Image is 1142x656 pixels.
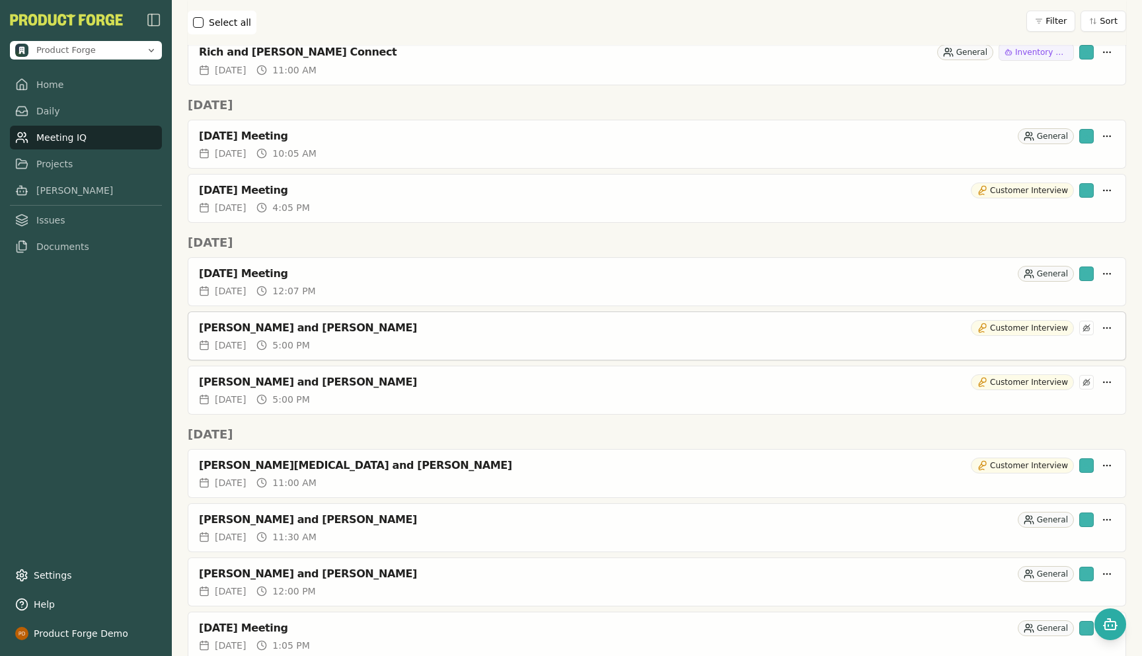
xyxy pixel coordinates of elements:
[15,627,28,640] img: profile
[146,12,162,28] img: sidebar
[272,147,316,160] span: 10:05 AM
[188,174,1126,223] a: [DATE] MeetingCustomer Interview[DATE]4:05 PM
[10,41,162,60] button: Open organization switcher
[272,476,316,489] span: 11:00 AM
[199,622,1012,635] div: [DATE] Meeting
[188,96,1126,114] h2: [DATE]
[1079,621,1094,635] div: Smith has been invited
[937,44,993,60] div: General
[188,366,1126,415] a: [PERSON_NAME] and [PERSON_NAME]Customer Interview[DATE]5:00 PM
[1081,11,1126,32] button: Sort
[1079,129,1094,143] div: Smith has been invited
[10,14,123,26] img: Product Forge
[36,44,96,56] span: Product Forge
[10,563,162,587] a: Settings
[199,567,1012,581] div: [PERSON_NAME] and [PERSON_NAME]
[971,458,1074,473] div: Customer Interview
[10,73,162,97] a: Home
[1099,44,1115,60] button: More options
[1018,512,1074,528] div: General
[188,557,1126,606] a: [PERSON_NAME] and [PERSON_NAME]General[DATE]12:00 PM
[272,393,309,406] span: 5:00 PM
[272,585,315,598] span: 12:00 PM
[1079,321,1094,335] div: Smith has not been invited
[1018,266,1074,282] div: General
[1079,45,1094,60] div: Smith has been invited
[10,152,162,176] a: Projects
[272,339,309,352] span: 5:00 PM
[1099,183,1115,198] button: More options
[971,374,1074,390] div: Customer Interview
[199,46,932,59] div: Rich and [PERSON_NAME] Connect
[272,530,316,544] span: 11:30 AM
[10,208,162,232] a: Issues
[1018,620,1074,636] div: General
[215,585,246,598] span: [DATE]
[1018,566,1074,582] div: General
[10,14,123,26] button: PF-Logo
[199,513,1012,526] div: [PERSON_NAME] and [PERSON_NAME]
[188,257,1126,306] a: [DATE] MeetingGeneral[DATE]12:07 PM
[1099,266,1115,282] button: More options
[215,284,246,298] span: [DATE]
[199,184,966,197] div: [DATE] Meeting
[215,476,246,489] span: [DATE]
[188,35,1126,85] a: Rich and [PERSON_NAME] ConnectGeneralInventory Management[DATE]11:00 AM
[1099,566,1115,582] button: More options
[199,321,966,335] div: [PERSON_NAME] and [PERSON_NAME]
[215,393,246,406] span: [DATE]
[1018,128,1074,144] div: General
[1079,458,1094,473] div: Smith has been invited
[188,311,1126,360] a: [PERSON_NAME] and [PERSON_NAME]Customer Interview[DATE]5:00 PM
[188,233,1126,252] h2: [DATE]
[215,639,246,652] span: [DATE]
[1079,183,1094,198] div: Smith has been invited
[1099,128,1115,144] button: More options
[1094,608,1126,640] button: Open chat
[15,44,28,57] img: Product Forge
[188,449,1126,498] a: [PERSON_NAME][MEDICAL_DATA] and [PERSON_NAME]Customer Interview[DATE]11:00 AM
[199,267,1012,280] div: [DATE] Meeting
[188,425,1126,444] h2: [DATE]
[1015,47,1068,58] span: Inventory Management
[10,126,162,149] a: Meeting IQ
[209,16,251,29] label: Select all
[971,183,1074,198] div: Customer Interview
[1099,458,1115,473] button: More options
[272,63,316,77] span: 11:00 AM
[188,503,1126,552] a: [PERSON_NAME] and [PERSON_NAME]General[DATE]11:30 AM
[215,147,246,160] span: [DATE]
[215,201,246,214] span: [DATE]
[1079,375,1094,389] div: Smith has not been invited
[10,235,162,259] a: Documents
[1026,11,1075,32] button: Filter
[272,201,309,214] span: 4:05 PM
[199,459,966,472] div: [PERSON_NAME][MEDICAL_DATA] and [PERSON_NAME]
[215,530,246,544] span: [DATE]
[199,376,966,389] div: [PERSON_NAME] and [PERSON_NAME]
[10,99,162,123] a: Daily
[10,593,162,616] button: Help
[215,63,246,77] span: [DATE]
[1099,320,1115,336] button: More options
[199,130,1012,143] div: [DATE] Meeting
[215,339,246,352] span: [DATE]
[1099,512,1115,528] button: More options
[1079,512,1094,527] div: Smith has been invited
[272,639,309,652] span: 1:05 PM
[1099,374,1115,390] button: More options
[272,284,315,298] span: 12:07 PM
[10,622,162,645] button: Product Forge Demo
[10,179,162,202] a: [PERSON_NAME]
[188,120,1126,169] a: [DATE] MeetingGeneral[DATE]10:05 AM
[971,320,1074,336] div: Customer Interview
[1079,266,1094,281] div: Smith has been invited
[1079,567,1094,581] div: Smith has been invited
